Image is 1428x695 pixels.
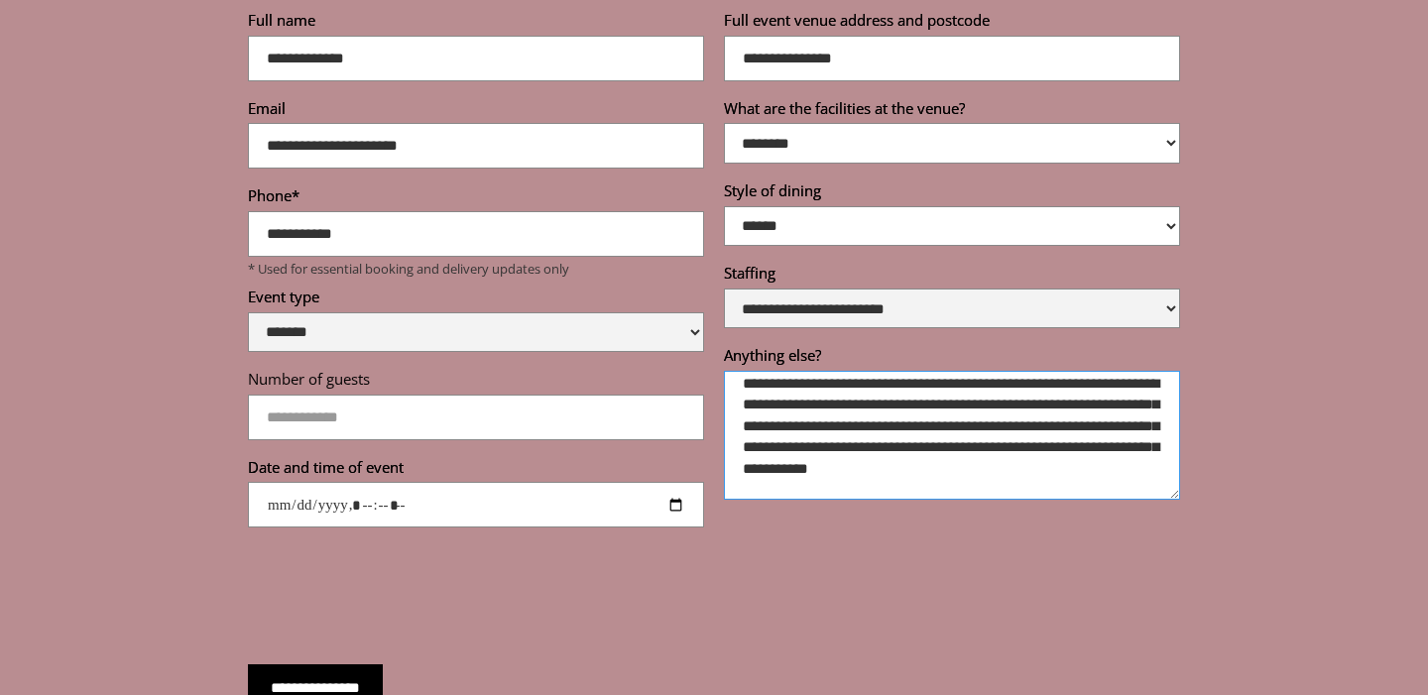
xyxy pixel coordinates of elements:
[724,98,1180,124] label: What are the facilities at the venue?
[248,185,704,211] label: Phone*
[724,10,1180,36] label: Full event venue address and postcode
[248,287,704,312] label: Event type
[724,180,1180,206] label: Style of dining
[248,261,704,277] p: * Used for essential booking and delivery updates only
[724,345,1180,371] label: Anything else?
[724,263,1180,289] label: Staffing
[248,10,704,36] label: Full name
[248,557,549,635] iframe: reCAPTCHA
[248,457,704,483] label: Date and time of event
[248,369,704,395] label: Number of guests
[248,98,704,124] label: Email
